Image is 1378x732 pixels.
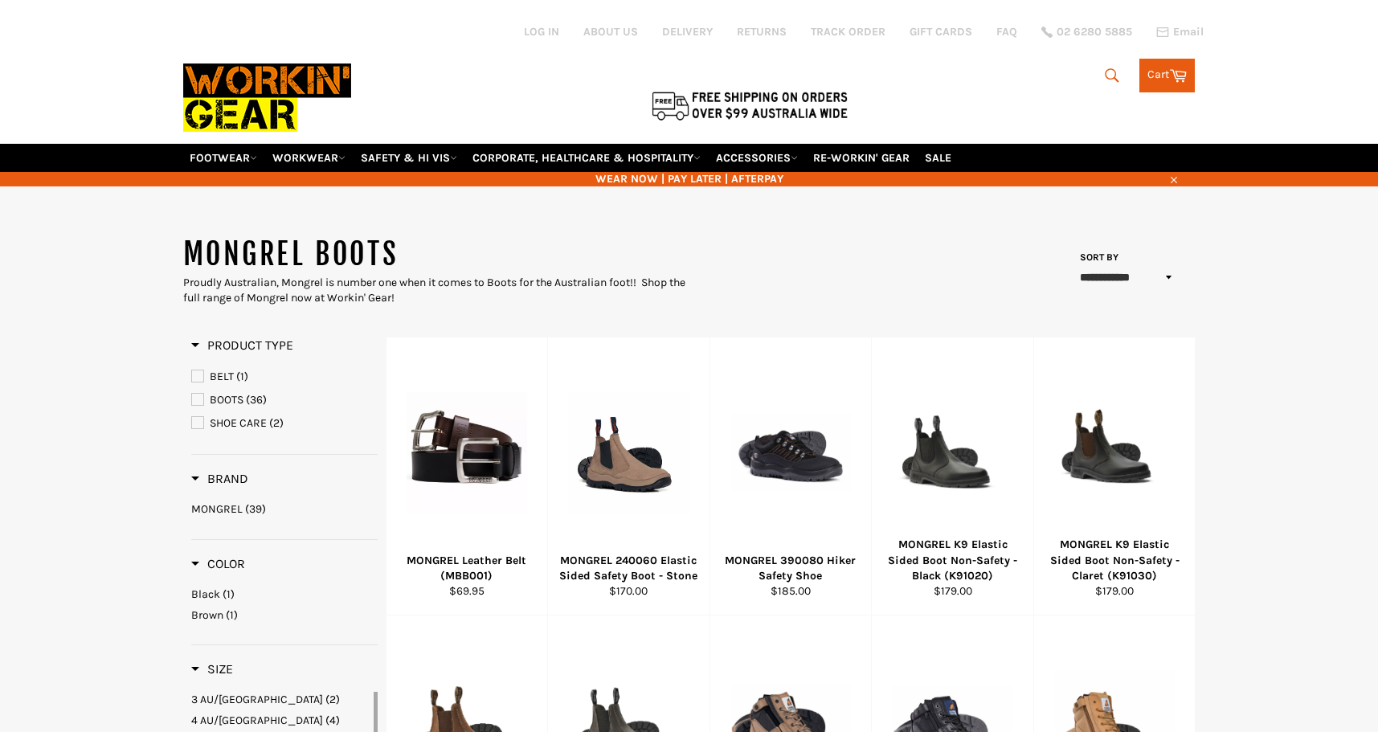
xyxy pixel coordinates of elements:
[910,24,972,39] a: GIFT CARDS
[191,713,370,728] a: 4 AU/UK
[226,608,238,622] span: (1)
[1041,27,1132,38] a: 02 6280 5885
[1044,537,1185,583] div: MONGREL K9 Elastic Sided Boot Non-Safety - Claret (K91030)
[191,587,220,601] span: Black
[183,235,689,275] h1: MONGREL BOOTS
[524,25,559,39] a: Log in
[325,714,340,727] span: (4)
[191,692,370,707] a: 3 AU/UK
[1075,251,1119,264] label: Sort by
[191,608,223,622] span: Brown
[191,471,248,487] h3: Brand
[737,24,787,39] a: RETURNS
[709,144,804,172] a: ACCESSORIES
[191,607,378,623] a: Brown
[1057,27,1132,38] span: 02 6280 5885
[649,88,850,122] img: Flat $9.95 shipping Australia wide
[1156,26,1204,39] a: Email
[1173,27,1204,38] span: Email
[191,587,378,602] a: Black
[266,144,352,172] a: WORKWEAR
[183,275,689,306] div: Proudly Australian, Mongrel is number one when it comes to Boots for the Australian foot!! Shop t...
[191,471,248,486] span: Brand
[662,24,713,39] a: DELIVERY
[882,537,1024,583] div: MONGREL K9 Elastic Sided Boot Non-Safety - Black (K91020)
[210,370,234,383] span: BELT
[236,370,248,383] span: (1)
[811,24,885,39] a: TRACK ORDER
[191,415,378,432] a: SHOE CARE
[807,144,916,172] a: RE-WORKIN' GEAR
[191,502,243,516] span: MONGREL
[1033,337,1196,615] a: MONGREL K9 Elastic Sided Boot Non-Safety - Claret (K91030)MONGREL K9 Elastic Sided Boot Non-Safet...
[210,416,267,430] span: SHOE CARE
[558,553,700,584] div: MONGREL 240060 Elastic Sided Safety Boot - Stone
[191,556,245,572] h3: Color
[396,553,538,584] div: MONGREL Leather Belt (MBB001)
[246,393,267,407] span: (36)
[466,144,707,172] a: CORPORATE, HEALTHCARE & HOSPITALITY
[191,661,233,677] h3: Size
[191,368,378,386] a: BELT
[269,416,284,430] span: (2)
[354,144,464,172] a: SAFETY & HI VIS
[223,587,235,601] span: (1)
[871,337,1033,615] a: MONGREL K9 Elastic Sided Boot Non-Safety - Black (K91020)MONGREL K9 Elastic Sided Boot Non-Safety...
[245,502,266,516] span: (39)
[210,393,243,407] span: BOOTS
[1139,59,1195,92] a: Cart
[386,337,548,615] a: MONGREL Leather Belt (MBB001)MONGREL Leather Belt (MBB001)$69.95
[191,337,293,353] span: Product Type
[918,144,958,172] a: SALE
[996,24,1017,39] a: FAQ
[191,391,378,409] a: BOOTS
[709,337,872,615] a: MONGREL 390080 Hiker Safety ShoeMONGREL 390080 Hiker Safety Shoe$185.00
[191,556,245,571] span: Color
[191,661,233,677] span: Size
[191,337,293,354] h3: Product Type
[325,693,340,706] span: (2)
[183,144,264,172] a: FOOTWEAR
[191,501,378,517] a: MONGREL
[547,337,709,615] a: MONGREL 240060 Elastic Sided Safety Boot - StoneMONGREL 240060 Elastic Sided Safety Boot - Stone$...
[583,24,638,39] a: ABOUT US
[191,714,323,727] span: 4 AU/[GEOGRAPHIC_DATA]
[191,693,323,706] span: 3 AU/[GEOGRAPHIC_DATA]
[183,171,1196,186] span: WEAR NOW | PAY LATER | AFTERPAY
[183,52,351,143] img: Workin Gear leaders in Workwear, Safety Boots, PPE, Uniforms. Australia's No.1 in Workwear
[720,553,861,584] div: MONGREL 390080 Hiker Safety Shoe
